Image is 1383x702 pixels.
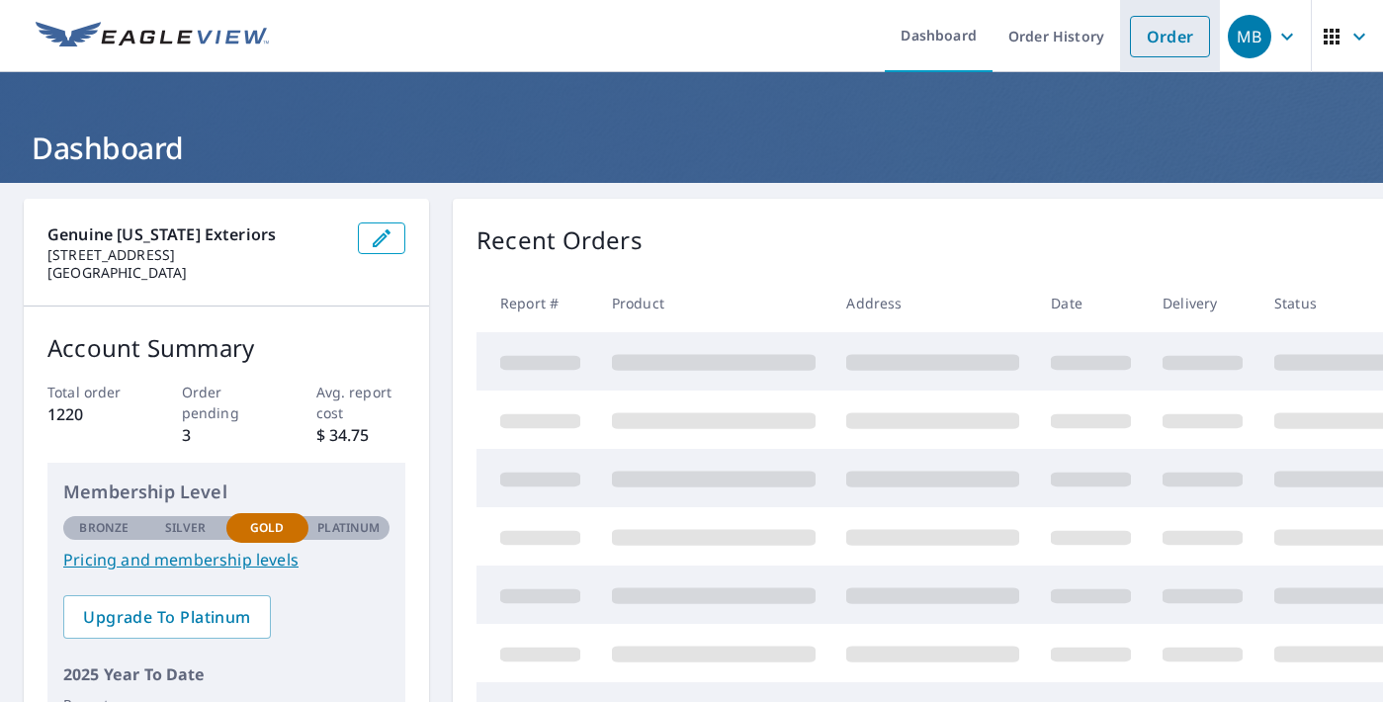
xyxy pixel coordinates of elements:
p: Silver [165,519,207,537]
th: Date [1035,274,1147,332]
a: Pricing and membership levels [63,548,389,571]
p: Gold [250,519,284,537]
a: Upgrade To Platinum [63,595,271,639]
p: Bronze [79,519,129,537]
th: Product [596,274,831,332]
th: Address [830,274,1035,332]
img: EV Logo [36,22,269,51]
h1: Dashboard [24,128,1359,168]
p: [STREET_ADDRESS] [47,246,342,264]
p: Platinum [317,519,380,537]
p: $ 34.75 [316,423,406,447]
p: 1220 [47,402,137,426]
span: Upgrade To Platinum [79,606,255,628]
p: Recent Orders [476,222,643,258]
p: 2025 Year To Date [63,662,389,686]
p: Genuine [US_STATE] Exteriors [47,222,342,246]
th: Delivery [1147,274,1258,332]
p: Order pending [182,382,272,423]
p: Account Summary [47,330,405,366]
p: 3 [182,423,272,447]
p: Avg. report cost [316,382,406,423]
p: Total order [47,382,137,402]
p: Membership Level [63,479,389,505]
div: MB [1228,15,1271,58]
th: Report # [476,274,596,332]
p: [GEOGRAPHIC_DATA] [47,264,342,282]
a: Order [1130,16,1210,57]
